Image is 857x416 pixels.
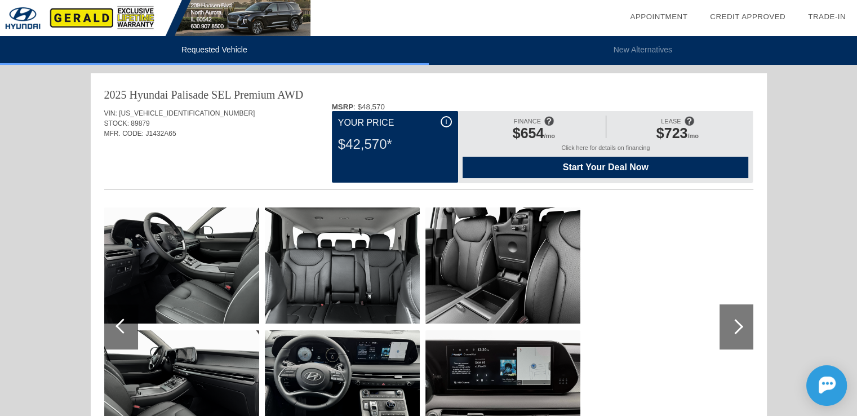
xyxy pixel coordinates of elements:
div: Click here for details on financing [463,144,748,157]
span: LEASE [661,118,681,125]
img: New-2025-Hyundai-Palisade-SELPremiumAWD-ID24773842955-aHR0cDovL2ltYWdlcy51bml0c2ludmVudG9yeS5jb20... [104,207,259,324]
b: MSRP [332,103,354,111]
span: VIN: [104,109,117,117]
span: 89879 [131,120,149,127]
a: Credit Approved [710,12,785,21]
div: 2025 Hyundai Palisade [104,87,209,103]
div: Your Price [338,116,452,130]
div: : $48,570 [332,103,753,111]
iframe: Chat Assistance [756,355,857,416]
div: Quoted on [DATE] 12:56:19 AM [104,156,753,174]
a: Appointment [630,12,687,21]
span: [US_VEHICLE_IDENTIFICATION_NUMBER] [119,109,255,117]
div: /mo [612,125,743,144]
span: J1432A65 [146,130,176,138]
div: /mo [468,125,599,144]
span: $723 [656,125,688,141]
img: New-2025-Hyundai-Palisade-SELPremiumAWD-ID24773842979-aHR0cDovL2ltYWdlcy51bml0c2ludmVudG9yeS5jb20... [265,207,420,324]
a: Trade-In [808,12,846,21]
div: SEL Premium AWD [211,87,303,103]
span: Start Your Deal Now [477,162,734,172]
div: $42,570* [338,130,452,159]
span: MFR. CODE: [104,130,144,138]
span: FINANCE [514,118,541,125]
span: i [446,118,447,126]
img: New-2025-Hyundai-Palisade-SELPremiumAWD-ID24773842991-aHR0cDovL2ltYWdlcy51bml0c2ludmVudG9yeS5jb20... [425,207,580,324]
span: $654 [513,125,544,141]
span: STOCK: [104,120,129,127]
